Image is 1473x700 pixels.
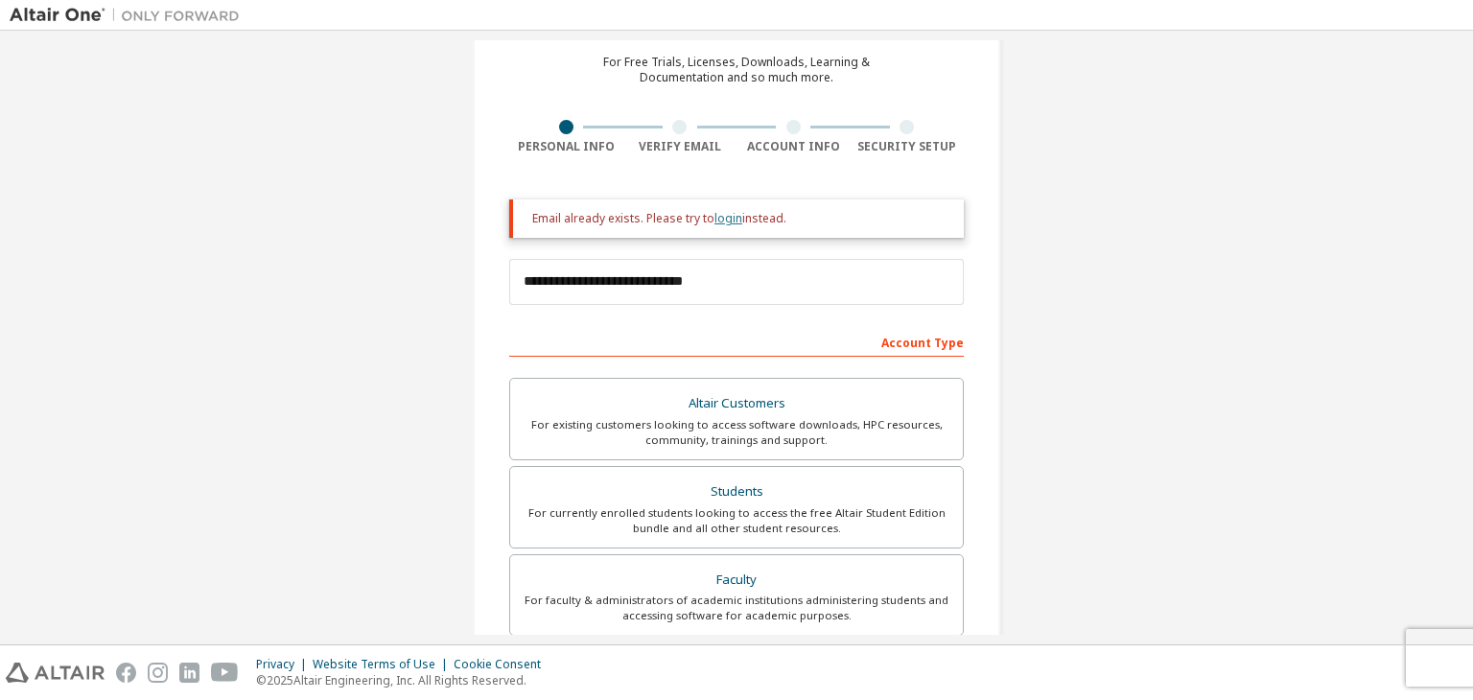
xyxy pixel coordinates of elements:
img: altair_logo.svg [6,663,105,683]
img: facebook.svg [116,663,136,683]
div: For Free Trials, Licenses, Downloads, Learning & Documentation and so much more. [603,55,870,85]
div: Website Terms of Use [313,657,454,672]
div: For currently enrolled students looking to access the free Altair Student Edition bundle and all ... [522,505,951,536]
img: instagram.svg [148,663,168,683]
div: Account Info [736,139,851,154]
img: linkedin.svg [179,663,199,683]
div: Privacy [256,657,313,672]
div: Faculty [522,567,951,594]
div: For existing customers looking to access software downloads, HPC resources, community, trainings ... [522,417,951,448]
div: Altair Customers [522,390,951,417]
p: © 2025 Altair Engineering, Inc. All Rights Reserved. [256,672,552,688]
img: Altair One [10,6,249,25]
div: Verify Email [623,139,737,154]
div: Personal Info [509,139,623,154]
div: Account Type [509,326,964,357]
a: login [714,210,742,226]
div: Email already exists. Please try to instead. [532,211,948,226]
div: For faculty & administrators of academic institutions administering students and accessing softwa... [522,593,951,623]
div: Students [522,478,951,505]
div: Security Setup [851,139,965,154]
img: youtube.svg [211,663,239,683]
div: Create an Altair One Account [582,20,892,43]
div: Cookie Consent [454,657,552,672]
